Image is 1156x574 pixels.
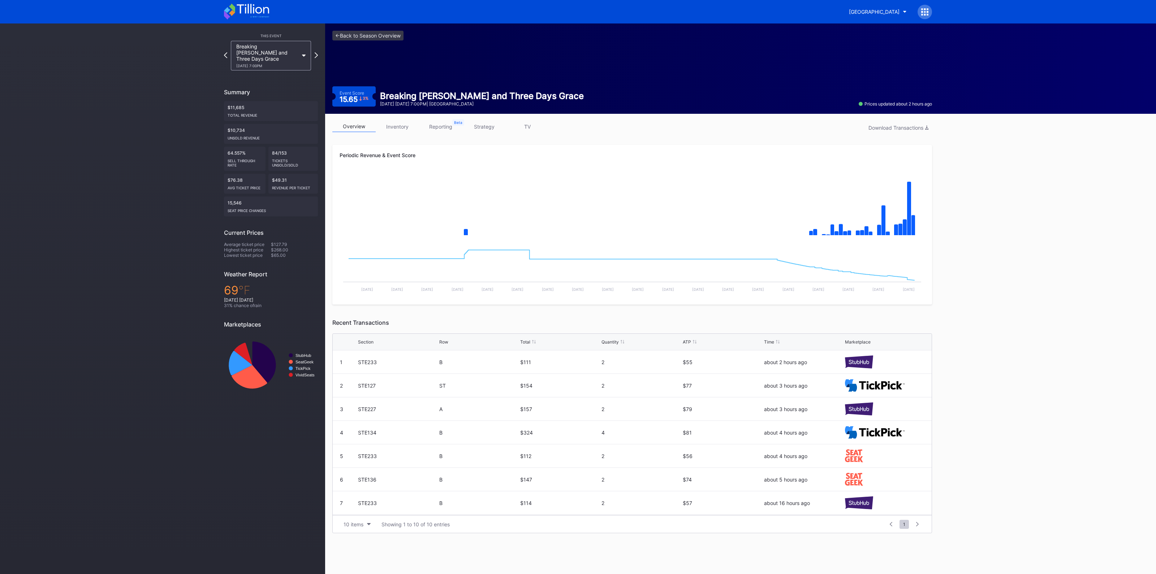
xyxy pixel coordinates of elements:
[340,171,925,243] svg: Chart title
[506,121,549,132] a: TV
[845,355,873,368] img: stubHub.svg
[340,96,368,103] div: 15.65
[224,333,318,397] svg: Chart title
[512,287,523,292] text: [DATE]
[439,383,519,389] div: ST
[439,406,519,412] div: A
[601,339,619,345] div: Quantity
[340,453,343,459] div: 5
[421,287,433,292] text: [DATE]
[520,339,530,345] div: Total
[439,339,448,345] div: Row
[224,174,266,194] div: $76.38
[363,96,368,100] div: 3 %
[683,500,762,506] div: $57
[849,9,900,15] div: [GEOGRAPHIC_DATA]
[340,152,925,158] div: Periodic Revenue & Event Score
[845,402,873,415] img: stubHub.svg
[482,287,493,292] text: [DATE]
[764,339,774,345] div: Time
[224,297,318,303] div: [DATE] [DATE]
[224,303,318,308] div: 31 % chance of rain
[683,476,762,483] div: $74
[340,476,343,483] div: 6
[865,123,932,133] button: Download Transactions
[358,453,437,459] div: STE233
[271,253,318,258] div: $65.00
[340,90,364,96] div: Event Score
[296,373,315,377] text: VividSeats
[452,287,463,292] text: [DATE]
[859,101,932,107] div: Prices updated about 2 hours ago
[722,287,734,292] text: [DATE]
[683,430,762,436] div: $81
[572,287,584,292] text: [DATE]
[683,406,762,412] div: $79
[228,156,262,167] div: Sell Through Rate
[340,383,343,389] div: 2
[340,519,374,529] button: 10 items
[391,287,403,292] text: [DATE]
[812,287,824,292] text: [DATE]
[340,406,343,412] div: 3
[845,379,905,392] img: TickPick_logo.svg
[868,125,928,131] div: Download Transactions
[344,521,363,527] div: 10 items
[228,110,314,117] div: Total Revenue
[844,5,912,18] button: [GEOGRAPHIC_DATA]
[358,383,437,389] div: STE127
[764,453,844,459] div: about 4 hours ago
[900,520,909,529] span: 1
[358,500,437,506] div: STE233
[224,101,318,121] div: $11,685
[872,287,884,292] text: [DATE]
[439,453,519,459] div: B
[224,197,318,216] div: 15,546
[358,476,437,483] div: STE136
[439,430,519,436] div: B
[462,121,506,132] a: strategy
[238,283,250,297] span: ℉
[683,339,691,345] div: ATP
[358,406,437,412] div: STE227
[439,359,519,365] div: B
[842,287,854,292] text: [DATE]
[268,174,318,194] div: $49.31
[340,359,342,365] div: 1
[296,353,311,358] text: StubHub
[224,147,266,171] div: 64.557%
[439,476,519,483] div: B
[332,319,932,326] div: Recent Transactions
[340,243,925,297] svg: Chart title
[332,121,376,132] a: overview
[271,242,318,247] div: $127.79
[224,89,318,96] div: Summary
[228,183,262,190] div: Avg ticket price
[520,453,600,459] div: $112
[358,430,437,436] div: STE134
[224,321,318,328] div: Marketplaces
[268,147,318,171] div: 84/153
[845,473,863,485] img: seatGeek.svg
[692,287,704,292] text: [DATE]
[224,271,318,278] div: Weather Report
[224,229,318,236] div: Current Prices
[236,64,298,68] div: [DATE] 7:00PM
[601,476,681,483] div: 2
[520,430,600,436] div: $324
[601,406,681,412] div: 2
[380,91,584,101] div: Breaking [PERSON_NAME] and Three Days Grace
[224,242,271,247] div: Average ticket price
[340,500,343,506] div: 7
[228,133,314,140] div: Unsold Revenue
[419,121,462,132] a: reporting
[764,430,844,436] div: about 4 hours ago
[764,476,844,483] div: about 5 hours ago
[358,359,437,365] div: STE233
[520,359,600,365] div: $111
[380,101,584,107] div: [DATE] [DATE] 7:00PM | [GEOGRAPHIC_DATA]
[228,206,314,213] div: seat price changes
[845,426,905,439] img: TickPick_logo.svg
[601,383,681,389] div: 2
[602,287,614,292] text: [DATE]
